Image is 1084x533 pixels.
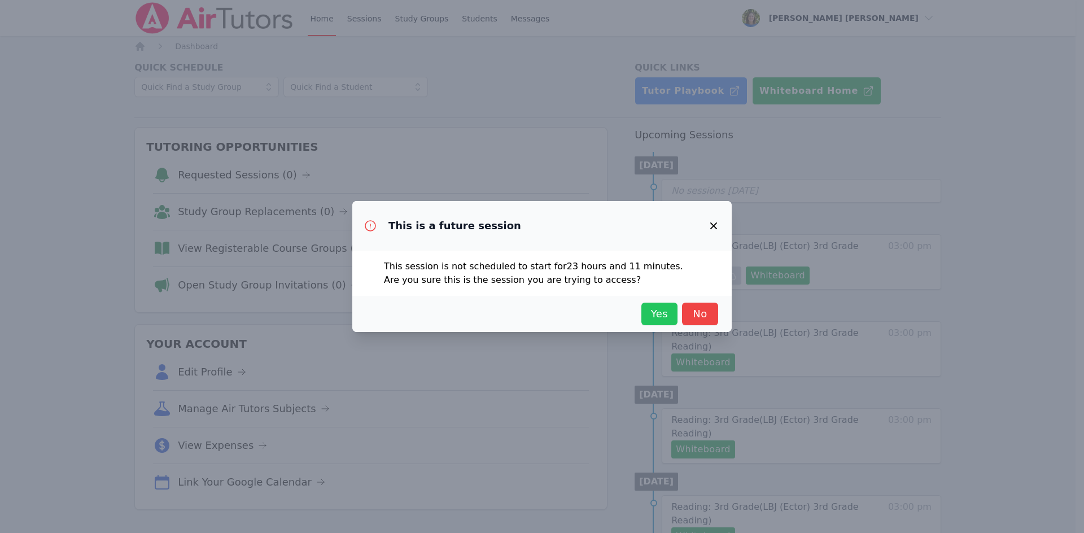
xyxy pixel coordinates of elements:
button: No [682,303,718,325]
span: Yes [647,306,672,322]
p: This session is not scheduled to start for 23 hours and 11 minutes . Are you sure this is the ses... [384,260,700,287]
span: No [688,306,713,322]
h3: This is a future session [388,219,521,233]
button: Yes [641,303,677,325]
